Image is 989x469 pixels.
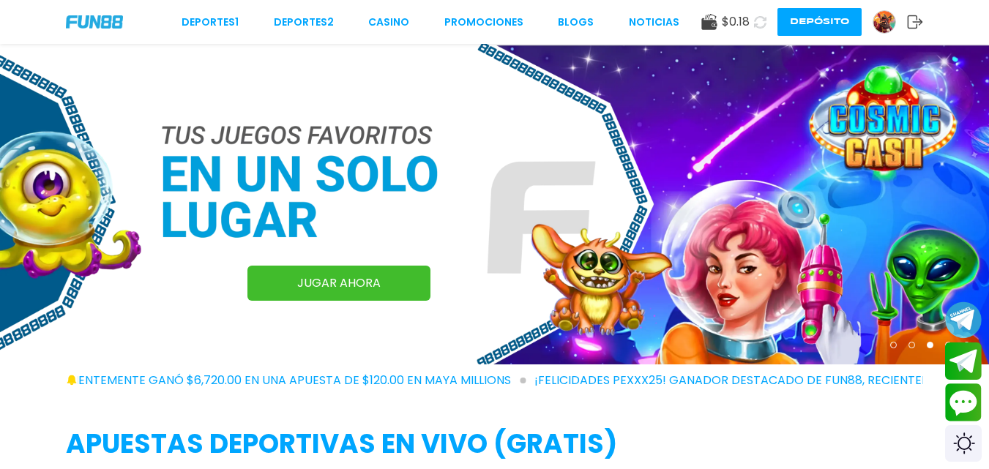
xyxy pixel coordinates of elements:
a: CASINO [368,15,409,30]
a: Deportes2 [274,15,334,30]
a: BLOGS [558,15,594,30]
button: Depósito [777,8,862,36]
a: Promociones [444,15,523,30]
h2: APUESTAS DEPORTIVAS EN VIVO (gratis) [66,424,923,464]
div: Switch theme [945,425,982,462]
img: Avatar [873,11,895,33]
span: $ 0.18 [722,13,750,31]
img: Company Logo [66,15,123,28]
a: Avatar [873,10,907,34]
button: Join telegram [945,342,982,380]
a: NOTICIAS [629,15,679,30]
a: JUGAR AHORA [247,266,430,301]
button: Contact customer service [945,383,982,421]
button: Join telegram channel [945,301,982,339]
a: Deportes1 [182,15,239,30]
